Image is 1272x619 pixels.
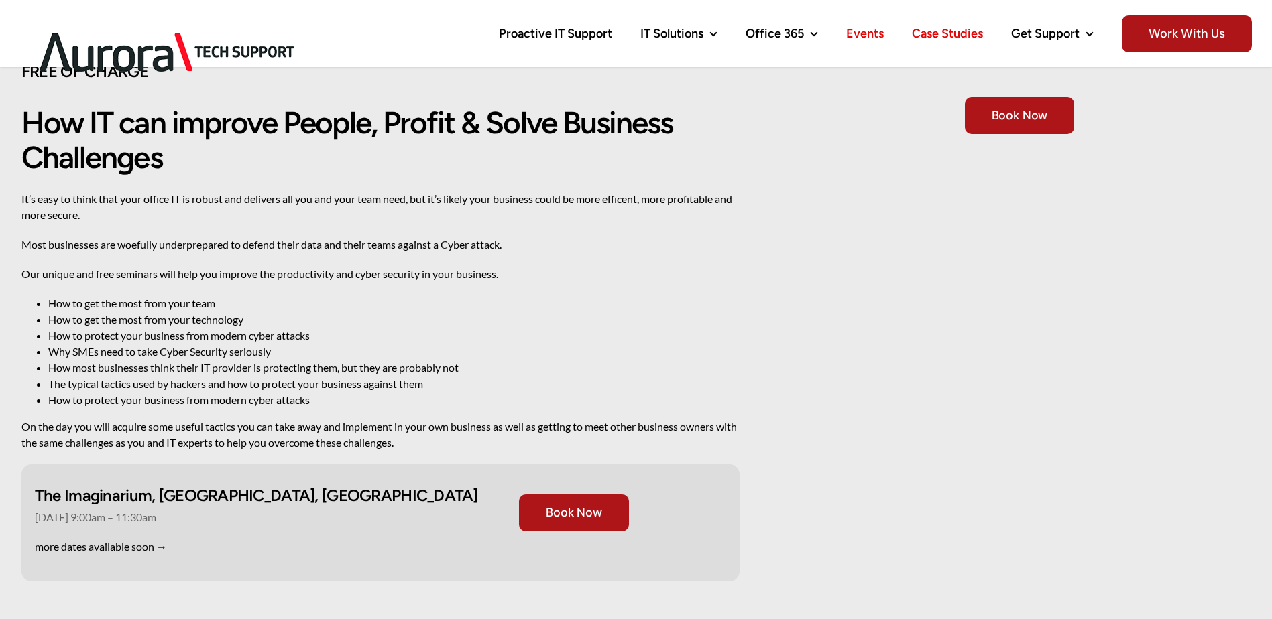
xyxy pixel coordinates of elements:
a: Book Now [519,494,629,531]
li: How most businesses think their IT provider is protecting them, but they are probably not [48,360,740,376]
p: On the day you will acquire some useful tactics you can take away and implement in your own busin... [21,419,740,451]
li: The typical tactics used by hackers and how to protect your business against them [48,376,740,392]
h1: How IT can improve People, Profit & Solve Business Challenges [21,106,740,175]
a: more dates available soon → [35,540,167,553]
span: Book Now [992,109,1048,123]
img: Aurora Tech Support Logo [20,11,315,94]
span: Case Studies [912,27,983,40]
span: IT Solutions [640,27,703,40]
li: How to get the most from your technology [48,312,740,328]
span: Get Support [1011,27,1080,40]
li: How to get the most from your team [48,295,740,312]
span: Book Now [546,506,602,520]
li: How to protect your business from modern cyber attacks [48,328,740,344]
p: Most businesses are woefully underprepared to defend their data and their teams against a Cyber a... [21,236,740,253]
span: Office 365 [746,27,804,40]
li: Why SMEs need to take Cyber Security seriously [48,344,740,360]
span: Events [846,27,884,40]
h3: The Imaginarium, [GEOGRAPHIC_DATA], [GEOGRAPHIC_DATA] [35,486,491,506]
span: Proactive IT Support [499,27,612,40]
p: Our unique and free seminars will help you improve the productivity and cyber security in your bu... [21,266,740,282]
span: Work With Us [1122,15,1252,52]
a: Book Now [965,97,1075,134]
p: It’s easy to think that your office IT is robust and delivers all you and your team need, but it’... [21,191,740,223]
li: How to protect your business from modern cyber attacks [48,392,740,408]
p: [DATE] 9:00am – 11:30am [35,509,491,525]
